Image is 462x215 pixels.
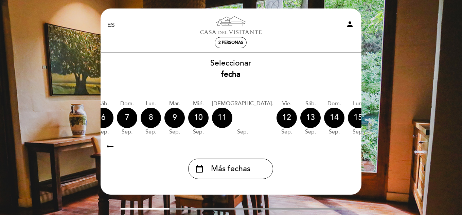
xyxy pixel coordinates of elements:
div: 8 [141,108,161,128]
div: 11 [212,108,232,128]
div: sep. [348,128,368,136]
div: dom. [117,100,137,108]
div: [DEMOGRAPHIC_DATA]. [212,100,273,108]
div: mié. [188,100,209,108]
div: 10 [188,108,209,128]
div: 6 [93,108,113,128]
div: sep. [277,128,297,136]
div: 7 [117,108,137,128]
button: person [346,20,354,31]
div: Seleccionar [100,58,361,80]
div: 12 [277,108,297,128]
div: sep. [300,128,321,136]
div: sep. [117,128,137,136]
div: dom. [324,100,344,108]
div: mar. [164,100,185,108]
div: vie. [277,100,297,108]
span: Más fechas [211,163,250,175]
b: fecha [221,70,241,79]
div: 9 [164,108,185,128]
div: lun. [141,100,161,108]
div: lun. [348,100,368,108]
a: Casa del Visitante de Bodega [GEOGRAPHIC_DATA][PERSON_NAME] [188,16,273,35]
div: sep. [212,128,273,136]
div: sep. [324,128,344,136]
div: sep. [141,128,161,136]
div: sáb. [300,100,321,108]
div: 13 [300,108,321,128]
i: arrow_right_alt [105,139,115,154]
div: 15 [348,108,368,128]
div: sep. [164,128,185,136]
div: sep. [93,128,113,136]
div: sep. [188,128,209,136]
i: person [346,20,354,28]
div: 14 [324,108,344,128]
i: calendar_today [195,163,203,175]
span: 2 personas [218,40,243,45]
div: sáb. [93,100,113,108]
